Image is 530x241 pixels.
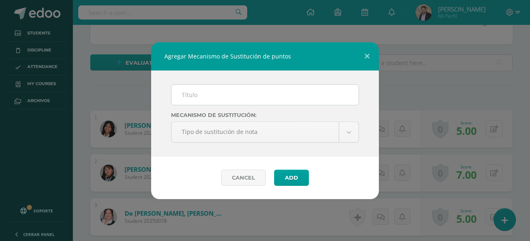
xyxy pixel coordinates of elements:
label: Mecanismo de sustitución: [171,112,359,118]
span: Tipo de sustitución de nota [182,122,328,141]
a: Cancel [221,170,266,186]
a: Tipo de sustitución de nota [171,122,359,142]
button: Add [274,170,309,186]
div: Agregar Mecanismo de Sustitución de puntos [151,42,379,71]
input: Título [171,85,359,105]
button: Close (Esc) [355,42,379,71]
